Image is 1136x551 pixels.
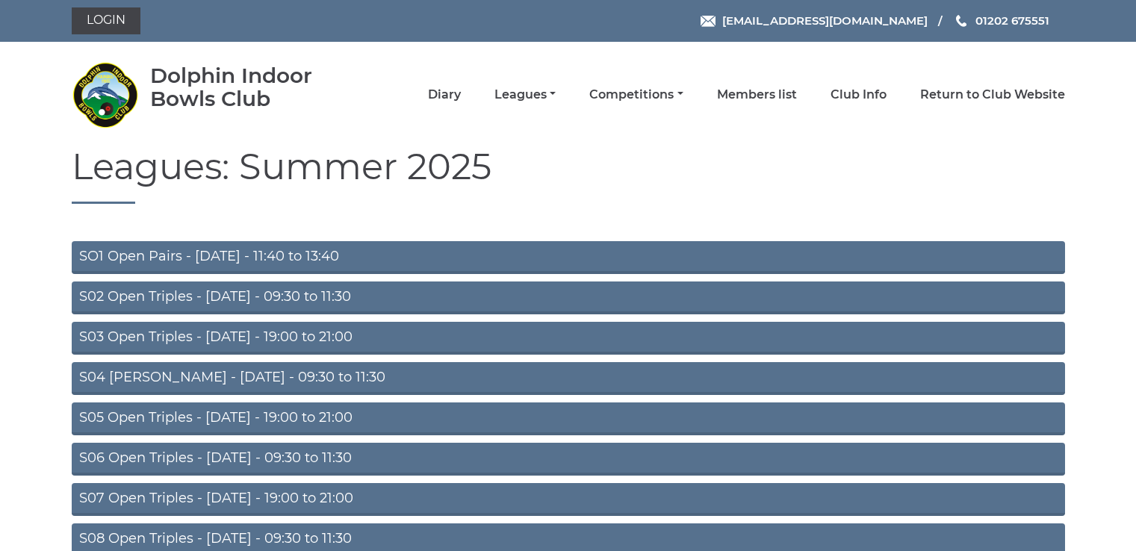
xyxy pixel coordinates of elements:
a: Login [72,7,140,34]
a: S06 Open Triples - [DATE] - 09:30 to 11:30 [72,443,1065,476]
div: Dolphin Indoor Bowls Club [150,64,356,110]
a: S03 Open Triples - [DATE] - 19:00 to 21:00 [72,322,1065,355]
span: [EMAIL_ADDRESS][DOMAIN_NAME] [722,13,928,28]
a: Leagues [494,87,556,103]
img: Phone us [956,15,966,27]
a: Club Info [831,87,887,103]
h1: Leagues: Summer 2025 [72,147,1065,204]
a: S05 Open Triples - [DATE] - 19:00 to 21:00 [72,402,1065,435]
a: Competitions [589,87,683,103]
img: Dolphin Indoor Bowls Club [72,61,139,128]
img: Email [701,16,716,27]
a: Email [EMAIL_ADDRESS][DOMAIN_NAME] [701,12,928,29]
a: Members list [717,87,797,103]
a: Return to Club Website [920,87,1065,103]
span: 01202 675551 [975,13,1049,28]
a: SO1 Open Pairs - [DATE] - 11:40 to 13:40 [72,241,1065,274]
a: S07 Open Triples - [DATE] - 19:00 to 21:00 [72,483,1065,516]
a: Phone us 01202 675551 [954,12,1049,29]
a: S02 Open Triples - [DATE] - 09:30 to 11:30 [72,281,1065,314]
a: Diary [428,87,461,103]
a: S04 [PERSON_NAME] - [DATE] - 09:30 to 11:30 [72,362,1065,395]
